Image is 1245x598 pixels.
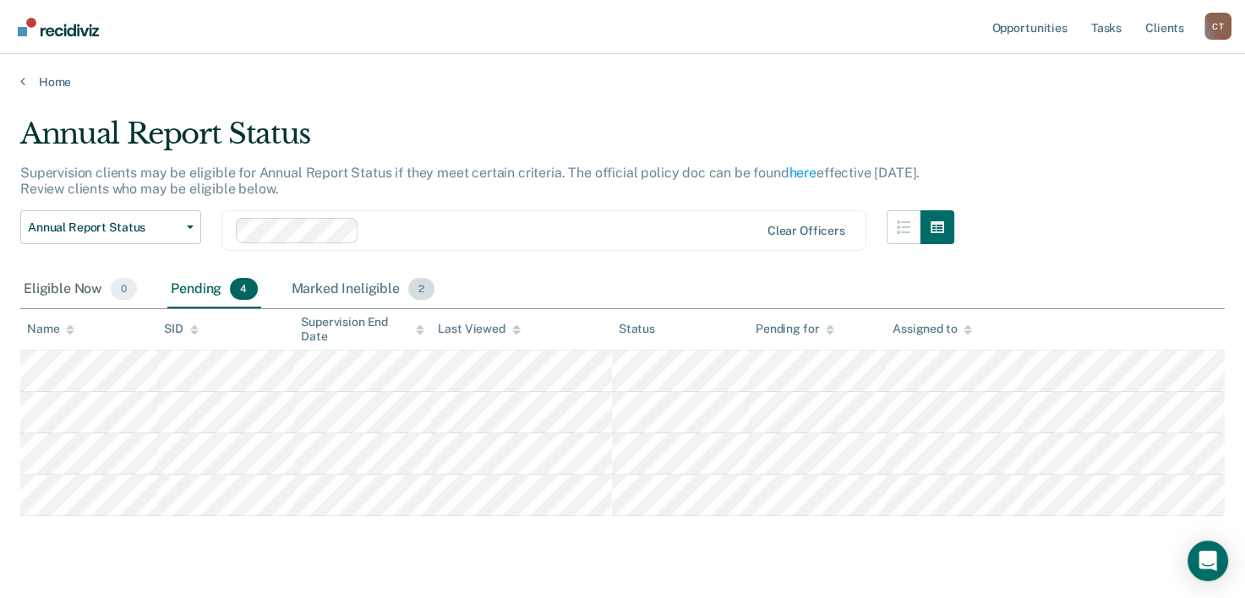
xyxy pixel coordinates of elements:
[767,224,845,238] div: Clear officers
[756,322,834,336] div: Pending for
[789,165,816,181] a: here
[164,322,199,336] div: SID
[28,220,180,235] span: Annual Report Status
[1204,13,1231,40] div: C T
[20,271,140,308] div: Eligible Now0
[20,165,920,197] p: Supervision clients may be eligible for Annual Report Status if they meet certain criteria. The o...
[20,117,954,165] div: Annual Report Status
[20,74,1225,90] a: Home
[230,278,257,300] span: 4
[301,315,424,344] div: Supervision End Date
[20,210,201,244] button: Annual Report Status
[893,322,972,336] div: Assigned to
[111,278,137,300] span: 0
[1204,13,1231,40] button: Profile dropdown button
[18,18,99,36] img: Recidiviz
[438,322,520,336] div: Last Viewed
[408,278,434,300] span: 2
[1188,541,1228,581] div: Open Intercom Messenger
[288,271,439,308] div: Marked Ineligible2
[27,322,74,336] div: Name
[619,322,655,336] div: Status
[167,271,260,308] div: Pending4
